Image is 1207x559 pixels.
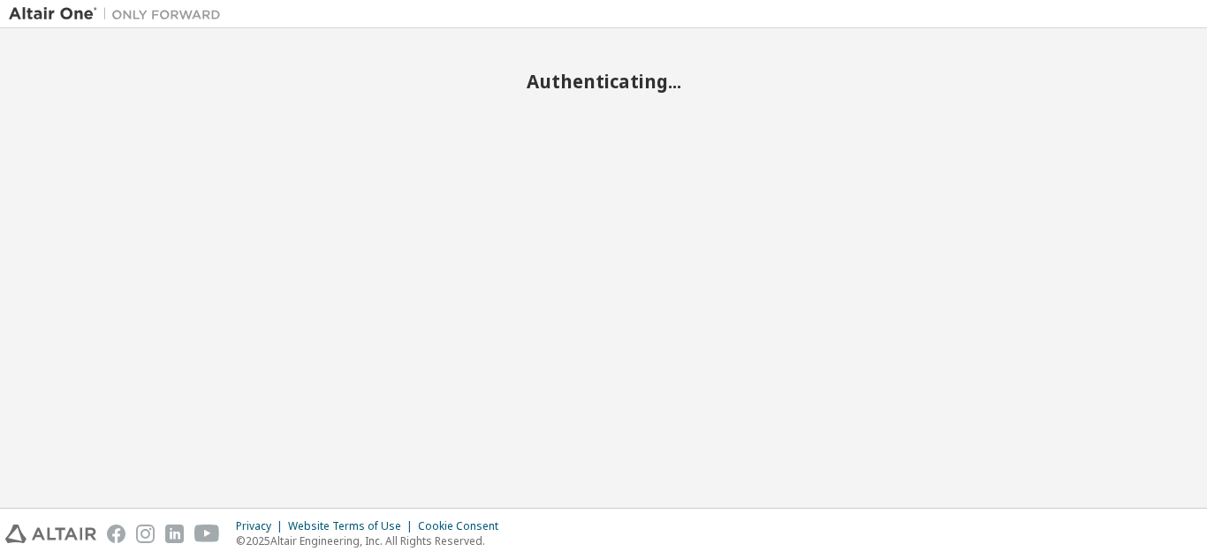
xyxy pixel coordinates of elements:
img: youtube.svg [194,525,220,543]
img: Altair One [9,5,230,23]
img: linkedin.svg [165,525,184,543]
h2: Authenticating... [9,70,1198,93]
p: © 2025 Altair Engineering, Inc. All Rights Reserved. [236,533,509,548]
img: altair_logo.svg [5,525,96,543]
div: Website Terms of Use [288,519,418,533]
img: facebook.svg [107,525,125,543]
div: Cookie Consent [418,519,509,533]
img: instagram.svg [136,525,155,543]
div: Privacy [236,519,288,533]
